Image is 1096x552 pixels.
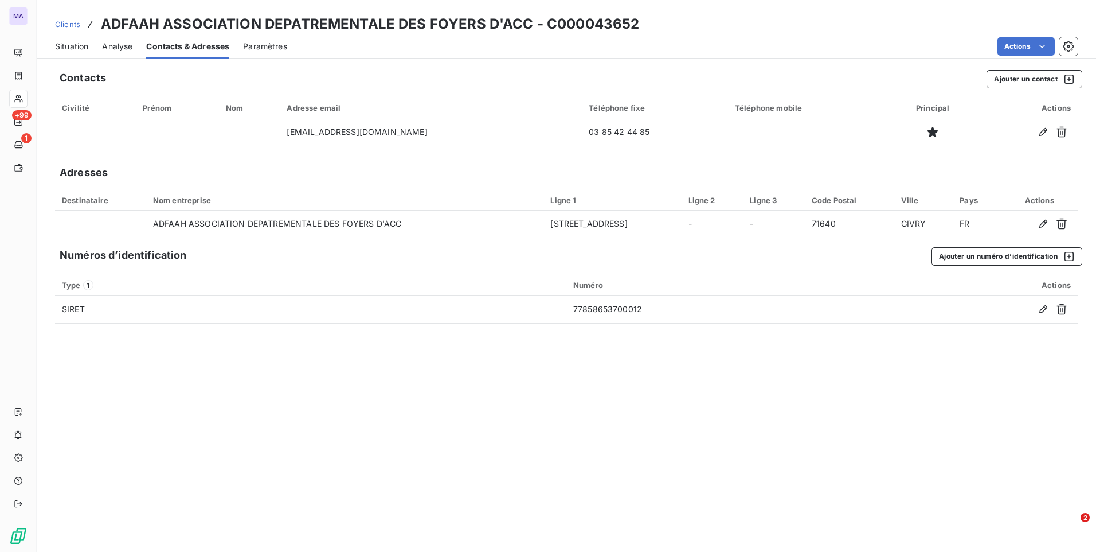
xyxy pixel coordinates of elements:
td: GIVRY [894,211,953,238]
div: Principal [894,103,972,112]
td: [STREET_ADDRESS] [543,211,681,238]
div: Destinataire [62,196,139,205]
div: Téléphone mobile [735,103,880,112]
div: Actions [891,281,1071,290]
div: Nom entreprise [153,196,537,205]
span: Contacts & Adresses [146,41,229,52]
span: 1 [83,280,93,290]
div: Numéro [573,281,877,290]
div: Prénom [143,103,212,112]
h3: ADFAAH ASSOCIATION DEPATREMENTALE DES FOYERS D'ACC - C000043652 [101,14,639,34]
td: [EMAIL_ADDRESS][DOMAIN_NAME] [280,118,582,146]
span: 1 [21,133,32,143]
span: Analyse [102,41,132,52]
td: ADFAAH ASSOCIATION DEPATREMENTALE DES FOYERS D'ACC [146,211,544,238]
a: Clients [55,18,80,30]
button: Ajouter un contact [987,70,1082,88]
button: Ajouter un numéro d’identification [931,247,1082,266]
div: Code Postal [812,196,887,205]
span: Clients [55,20,80,29]
div: Ligne 2 [688,196,737,205]
h5: Contacts [60,70,106,86]
div: Actions [1008,196,1071,205]
img: Logo LeanPay [9,527,28,545]
span: +99 [12,110,32,120]
div: MA [9,7,28,25]
td: 03 85 42 44 85 [582,118,728,146]
td: 71640 [805,211,894,238]
h5: Numéros d’identification [60,247,187,263]
div: Ville [901,196,946,205]
span: Situation [55,41,88,52]
div: Type [62,280,559,290]
iframe: Intercom live chat [1057,513,1085,541]
div: Adresse email [287,103,575,112]
td: 77858653700012 [566,296,884,323]
span: 2 [1081,513,1090,522]
td: SIRET [55,296,566,323]
td: - [682,211,743,238]
div: Civilité [62,103,129,112]
div: Ligne 3 [750,196,798,205]
div: Téléphone fixe [589,103,721,112]
div: Actions [986,103,1071,112]
button: Actions [997,37,1055,56]
div: Pays [960,196,994,205]
h5: Adresses [60,165,108,181]
td: FR [953,211,1001,238]
div: Nom [226,103,273,112]
td: - [743,211,805,238]
div: Ligne 1 [550,196,674,205]
span: Paramètres [243,41,287,52]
